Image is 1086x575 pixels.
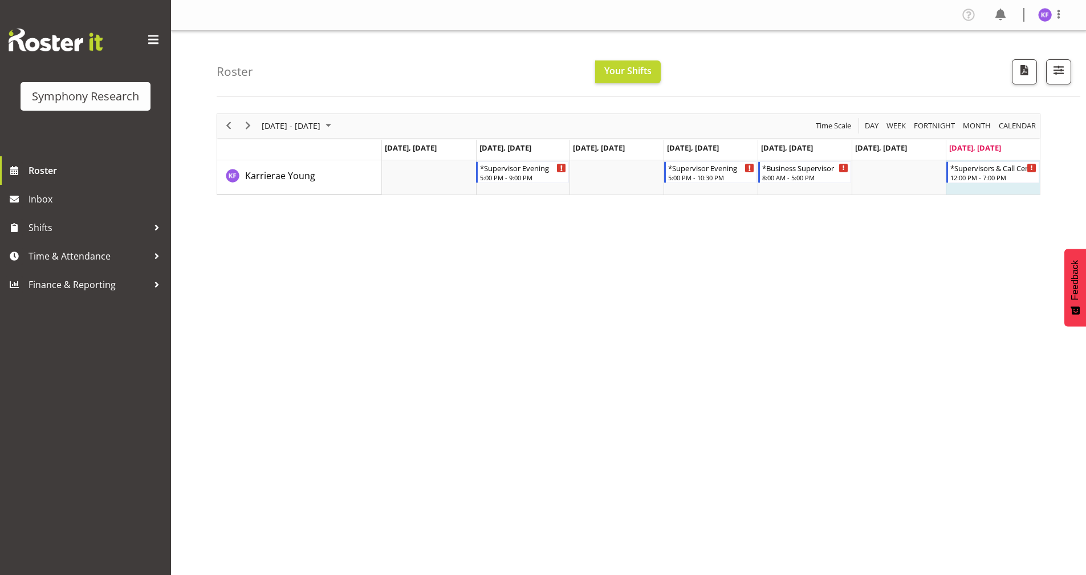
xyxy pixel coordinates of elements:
div: previous period [219,114,238,138]
div: 5:00 PM - 10:30 PM [668,173,754,182]
div: Karrierae Young"s event - *Business Supervisor Begin From Friday, August 15, 2025 at 8:00:00 AM G... [758,161,851,183]
div: next period [238,114,258,138]
span: [DATE], [DATE] [667,143,719,153]
button: Download a PDF of the roster according to the set date range. [1012,59,1037,84]
div: Timeline Week of August 17, 2025 [217,114,1040,195]
div: 12:00 PM - 7:00 PM [950,173,1036,182]
span: Roster [29,162,165,179]
div: Symphony Research [32,88,139,105]
a: Karrierae Young [245,169,315,183]
div: 5:00 PM - 9:00 PM [480,173,566,182]
button: Fortnight [912,119,957,133]
span: [DATE], [DATE] [949,143,1001,153]
span: calendar [998,119,1037,133]
span: Feedback [1070,260,1080,300]
div: 8:00 AM - 5:00 PM [762,173,848,182]
span: Week [885,119,907,133]
span: Shifts [29,219,148,236]
table: Timeline Week of August 17, 2025 [382,160,1040,195]
button: Month [997,119,1038,133]
button: Time Scale [814,119,853,133]
span: [DATE], [DATE] [385,143,437,153]
span: Finance & Reporting [29,276,148,293]
div: *Supervisor Evening [480,162,566,173]
button: Previous [221,119,237,133]
button: Feedback - Show survey [1064,249,1086,326]
span: Day [864,119,880,133]
button: Your Shifts [595,60,661,83]
span: [DATE] - [DATE] [261,119,322,133]
div: *Supervisors & Call Centre Weekend [950,162,1036,173]
img: Rosterit website logo [9,29,103,51]
div: Karrierae Young"s event - *Supervisors & Call Centre Weekend Begin From Sunday, August 17, 2025 a... [946,161,1039,183]
div: *Business Supervisor [762,162,848,173]
span: Fortnight [913,119,956,133]
div: Karrierae Young"s event - *Supervisor Evening Begin From Tuesday, August 12, 2025 at 5:00:00 PM G... [476,161,569,183]
td: Karrierae Young resource [217,160,382,195]
button: Timeline Month [961,119,993,133]
img: karrierae-frydenlund1891.jpg [1038,8,1052,22]
button: Next [241,119,256,133]
span: [DATE], [DATE] [573,143,625,153]
h4: Roster [217,65,253,78]
span: [DATE], [DATE] [479,143,531,153]
span: [DATE], [DATE] [855,143,907,153]
span: Your Shifts [604,64,652,77]
div: Karrierae Young"s event - *Supervisor Evening Begin From Thursday, August 14, 2025 at 5:00:00 PM ... [664,161,757,183]
span: Month [962,119,992,133]
span: Time Scale [815,119,852,133]
span: [DATE], [DATE] [761,143,813,153]
div: August 11 - 17, 2025 [258,114,338,138]
button: Timeline Day [863,119,881,133]
span: Inbox [29,191,165,208]
button: Filter Shifts [1046,59,1071,84]
button: Timeline Week [885,119,908,133]
div: *Supervisor Evening [668,162,754,173]
span: Time & Attendance [29,248,148,265]
button: August 2025 [260,119,336,133]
